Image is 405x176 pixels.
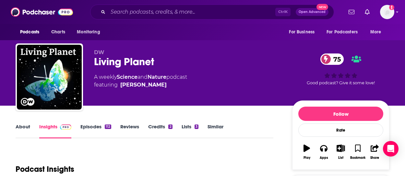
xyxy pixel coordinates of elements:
[296,8,328,16] button: Open AdvancedNew
[320,53,344,65] a: 75
[195,124,198,129] div: 3
[289,28,315,37] span: For Business
[148,123,172,138] a: Credits2
[60,124,71,130] img: Podchaser Pro
[366,140,383,164] button: Share
[292,49,389,89] div: 75Good podcast? Give it some love!
[362,6,372,18] a: Show notifications dropdown
[182,123,198,138] a: Lists3
[370,28,381,37] span: More
[90,5,334,19] div: Search podcasts, credits, & more...
[117,74,137,80] a: Science
[383,141,399,157] div: Open Intercom Messenger
[320,156,328,160] div: Apps
[148,74,166,80] a: Nature
[316,4,328,10] span: New
[105,124,111,129] div: 112
[299,10,326,14] span: Open Advanced
[120,81,167,89] a: [PERSON_NAME]
[380,5,394,19] button: Show profile menu
[284,26,323,38] button: open menu
[137,74,148,80] span: and
[332,140,349,164] button: List
[327,28,358,37] span: For Podcasters
[94,73,187,89] div: A weekly podcast
[168,124,172,129] div: 2
[389,5,394,10] svg: Add a profile image
[380,5,394,19] img: User Profile
[16,123,30,138] a: About
[338,156,343,160] div: List
[20,28,39,37] span: Podcasts
[39,123,71,138] a: InsightsPodchaser Pro
[298,107,383,121] button: Follow
[208,123,223,138] a: Similar
[80,123,111,138] a: Episodes112
[298,140,315,164] button: Play
[108,7,275,17] input: Search podcasts, credits, & more...
[51,28,65,37] span: Charts
[370,156,379,160] div: Share
[366,26,389,38] button: open menu
[349,140,366,164] button: Bookmark
[77,28,100,37] span: Monitoring
[350,156,365,160] div: Bookmark
[72,26,108,38] button: open menu
[17,45,82,110] img: Living Planet
[307,80,375,85] span: Good podcast? Give it some love!
[315,140,332,164] button: Apps
[94,49,104,55] span: DW
[47,26,69,38] a: Charts
[327,53,344,65] span: 75
[16,26,48,38] button: open menu
[16,164,74,174] h1: Podcast Insights
[11,6,73,18] img: Podchaser - Follow, Share and Rate Podcasts
[298,123,383,137] div: Rate
[380,5,394,19] span: Logged in as mdekoning
[275,8,291,16] span: Ctrl K
[94,81,187,89] span: featuring
[304,156,310,160] div: Play
[322,26,367,38] button: open menu
[346,6,357,18] a: Show notifications dropdown
[120,123,139,138] a: Reviews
